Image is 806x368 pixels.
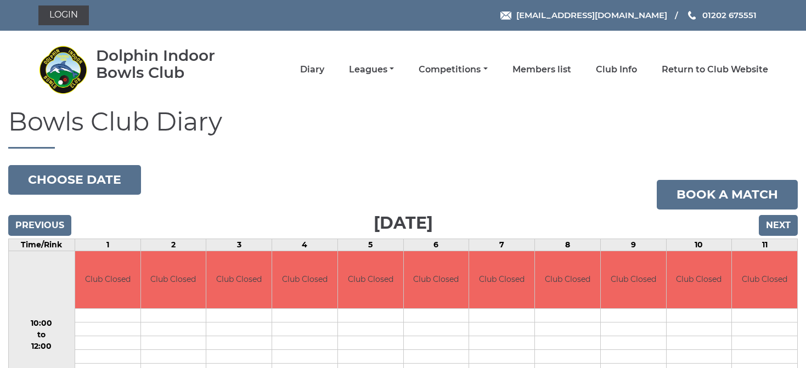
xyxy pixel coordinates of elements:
a: Login [38,5,89,25]
td: 11 [732,239,798,251]
td: Time/Rink [9,239,75,251]
td: 1 [75,239,140,251]
td: 9 [600,239,666,251]
td: 7 [469,239,535,251]
td: Club Closed [667,251,732,309]
h1: Bowls Club Diary [8,108,798,149]
a: Leagues [349,64,394,76]
img: Dolphin Indoor Bowls Club [38,45,88,94]
td: Club Closed [272,251,337,309]
td: Club Closed [404,251,469,309]
td: Club Closed [141,251,206,309]
td: 2 [140,239,206,251]
div: Dolphin Indoor Bowls Club [96,47,247,81]
td: 3 [206,239,272,251]
input: Next [759,215,798,236]
button: Choose date [8,165,141,195]
a: Members list [512,64,571,76]
td: 5 [337,239,403,251]
td: Club Closed [732,251,797,309]
td: 4 [272,239,338,251]
td: 8 [535,239,601,251]
span: [EMAIL_ADDRESS][DOMAIN_NAME] [516,10,667,20]
a: Return to Club Website [662,64,768,76]
td: Club Closed [535,251,600,309]
td: Club Closed [601,251,666,309]
span: 01202 675551 [702,10,757,20]
input: Previous [8,215,71,236]
a: Phone us 01202 675551 [686,9,757,21]
a: Diary [300,64,324,76]
img: Phone us [688,11,696,20]
td: 6 [403,239,469,251]
a: Book a match [657,180,798,210]
a: Club Info [596,64,637,76]
td: Club Closed [469,251,534,309]
a: Email [EMAIL_ADDRESS][DOMAIN_NAME] [500,9,667,21]
td: Club Closed [75,251,140,309]
td: 10 [666,239,732,251]
td: Club Closed [206,251,272,309]
td: Club Closed [338,251,403,309]
a: Competitions [419,64,487,76]
img: Email [500,12,511,20]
